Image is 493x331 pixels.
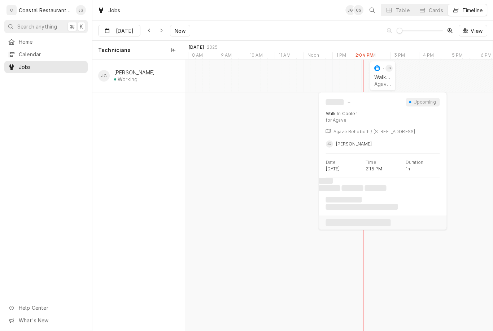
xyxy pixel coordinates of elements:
div: JG [326,140,333,148]
button: Search anything⌘K [4,20,88,33]
button: View [459,25,487,36]
span: [PERSON_NAME] [336,141,372,147]
p: [DATE] [326,166,340,172]
span: Now [173,27,187,35]
span: Jobs [19,63,84,71]
div: [DATE] [189,44,204,50]
div: 5 PM [448,52,467,60]
p: Duration [406,160,423,165]
label: 2:04 PM [355,52,374,58]
div: Working [118,76,138,82]
div: James Gatton's Avatar [326,140,333,148]
span: View [469,27,484,35]
div: 3 PM [390,52,409,60]
div: 11 AM [275,52,294,60]
div: 4 PM [419,52,438,60]
a: Go to Help Center [4,302,88,314]
div: Walk In Cooler [326,111,357,117]
div: 8 AM [188,52,207,60]
div: JG [76,5,86,15]
div: JG [345,5,355,15]
div: Noon [304,52,323,60]
span: ‌ [365,185,387,191]
button: Now [170,25,190,36]
span: Search anything [17,23,57,30]
div: Cards [429,6,443,14]
div: Table [396,6,410,14]
div: 9 AM [217,52,236,60]
span: Calendar [19,51,84,58]
div: Chris Sockriter's Avatar [353,5,363,15]
div: C [6,5,17,15]
span: What's New [19,317,83,324]
div: [PERSON_NAME] [114,69,155,75]
span: K [80,23,83,30]
a: Jobs [4,61,88,73]
div: Upcoming [413,99,437,105]
div: CS [353,5,363,15]
a: Go to What's New [4,314,88,326]
div: 1 PM [332,52,350,60]
span: ‌ [326,99,344,105]
div: Agave' | [GEOGRAPHIC_DATA], 19971 [374,81,391,87]
div: James Gatton's Avatar [385,65,393,72]
span: ‌ [326,197,362,202]
div: JG [98,70,110,82]
span: ‌ [326,204,398,210]
span: ‌ [342,185,363,191]
a: Home [4,36,88,48]
div: James Gatton's Avatar [98,70,110,82]
span: ‌ [319,185,340,191]
div: 10 AM [246,52,266,60]
button: [DATE] [98,25,140,36]
span: ‌ [326,219,391,226]
p: Agave Rehoboth / [STREET_ADDRESS] [333,129,415,135]
div: Coastal Restaurant Repair [19,6,72,14]
div: left [92,60,185,331]
p: Time [366,160,376,165]
div: James Gatton's Avatar [76,5,86,15]
span: Technicians [98,47,131,54]
div: normal [185,60,493,331]
div: for Agave' [326,117,440,123]
div: JG [385,65,393,72]
div: Technicians column. SPACE for context menu [92,41,185,60]
div: James Gatton's Avatar [345,5,355,15]
div: Timeline [462,6,483,14]
a: Calendar [4,48,88,60]
span: Help Center [19,304,83,312]
p: Date [326,160,336,165]
span: ‌ [319,178,333,184]
span: Home [19,38,84,45]
div: 2025 [207,44,218,50]
div: Walk In Cooler [374,74,391,80]
button: Open search [366,4,378,16]
span: ⌘ [70,23,75,30]
p: 2:15 PM [366,166,382,172]
p: 1h [406,166,410,172]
